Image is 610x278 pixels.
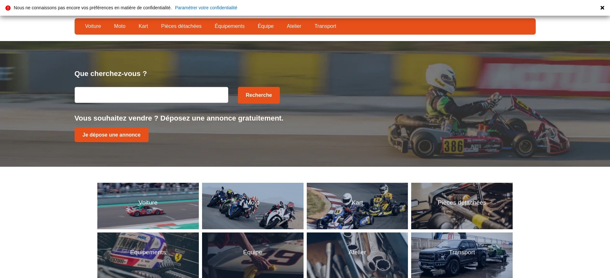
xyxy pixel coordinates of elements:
[211,21,249,32] a: Équipements
[310,21,340,32] a: Transport
[411,183,513,229] a: Pièces détachéesPièces détachées
[202,183,304,229] a: MotoMoto
[97,183,199,229] a: VoitureVoiture
[238,87,280,104] button: Recherche
[14,5,172,10] p: Nous ne connaissons pas encore vos préférences en matière de confidentialité.
[349,248,366,257] p: Atelier
[449,248,475,257] p: Transport
[283,21,305,32] a: Atelier
[438,198,486,207] p: Pièces détachées
[307,183,408,229] a: KartKart
[134,21,152,32] a: Kart
[110,21,130,32] a: Moto
[352,198,363,207] p: Kart
[175,5,237,10] a: Paramétrer votre confidentialité
[157,21,206,32] a: Pièces détachées
[75,128,149,142] a: Je dépose une annonce
[81,21,105,32] a: Voiture
[254,21,278,32] a: Équipe
[75,113,536,123] p: Vous souhaitez vendre ? Déposez une annonce gratuitement.
[130,248,166,257] p: Équipements
[243,248,262,257] p: Équipe
[75,69,536,79] p: Que cherchez-vous ?
[138,198,158,207] p: Voiture
[246,198,260,207] p: Moto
